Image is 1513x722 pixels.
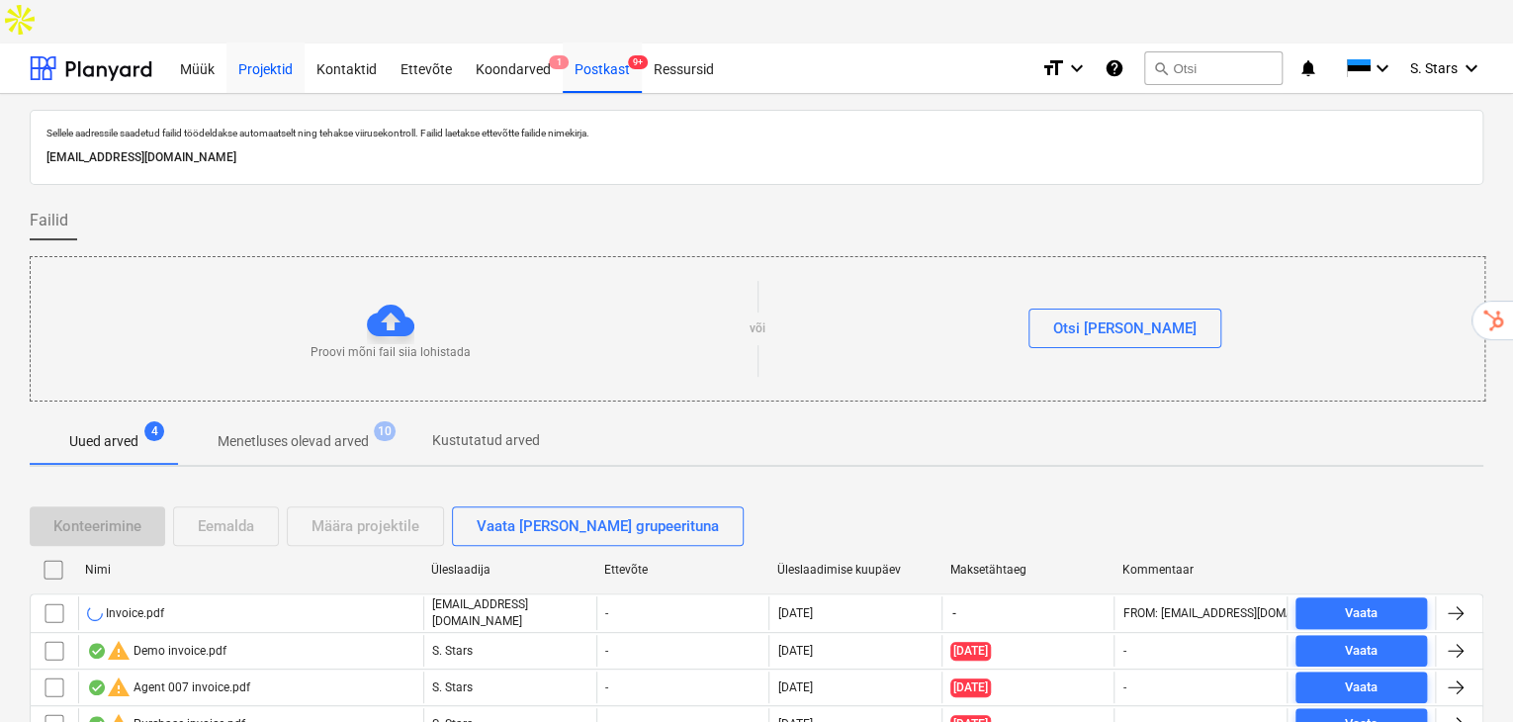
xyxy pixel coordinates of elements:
span: [DATE] [950,678,991,697]
div: Vaata [1345,602,1378,625]
span: warning [107,639,131,663]
p: Kustutatud arved [432,430,540,451]
a: Ressursid [642,44,726,93]
span: - [950,605,958,622]
button: Vaata [1295,597,1427,629]
span: search [1153,60,1169,76]
div: Ressursid [642,43,726,93]
div: Proovi mõni fail siia lohistadavõiOtsi [PERSON_NAME] [30,256,1485,402]
span: S. Stars [1410,60,1458,76]
a: Koondarved1 [464,44,563,93]
p: Proovi mõni fail siia lohistada [311,344,471,361]
button: Vaata [1295,635,1427,667]
div: Demo invoice.pdf [87,639,226,663]
a: Kontaktid [305,44,389,93]
div: - [1122,644,1125,658]
div: Ettevõte [389,43,464,93]
i: keyboard_arrow_down [1371,56,1394,80]
div: Postkast [563,43,642,93]
div: Andmete lugemine failist pooleli [87,605,103,621]
span: 1 [549,55,569,69]
span: 4 [144,421,164,441]
a: Postkast9+ [563,44,642,93]
i: Abikeskus [1105,56,1124,80]
span: Failid [30,209,68,232]
div: Üleslaadimise kuupäev [776,563,934,577]
span: [DATE] [950,642,991,661]
p: Uued arved [69,431,138,452]
div: Vaata [1345,640,1378,663]
div: [DATE] [777,606,812,620]
div: - [596,635,769,667]
div: - [1122,680,1125,694]
div: Otsi [PERSON_NAME] [1053,316,1197,341]
div: Invoice.pdf [87,605,164,621]
div: Koondarved [464,43,563,93]
div: Ettevõte [604,563,761,577]
div: Andmed failist loetud [87,679,107,695]
div: [DATE] [777,680,812,694]
p: Menetluses olevad arved [218,431,369,452]
div: Kommentaar [1122,563,1280,577]
div: - [596,672,769,703]
a: Ettevõte [389,44,464,93]
span: 9+ [628,55,648,69]
div: - [596,596,769,630]
button: Vaata [PERSON_NAME] grupeerituna [452,506,744,546]
div: Andmed failist loetud [87,643,107,659]
div: Nimi [85,563,415,577]
a: Projektid [226,44,305,93]
a: Müük [168,44,226,93]
div: Vaata [1345,677,1378,699]
div: Projektid [226,43,305,93]
i: format_size [1041,56,1065,80]
button: Otsi [PERSON_NAME] [1028,309,1221,348]
p: [EMAIL_ADDRESS][DOMAIN_NAME] [432,596,588,630]
i: keyboard_arrow_down [1065,56,1089,80]
i: notifications [1298,56,1318,80]
div: Agent 007 invoice.pdf [87,676,250,699]
div: Üleslaadija [431,563,588,577]
p: S. Stars [432,679,473,696]
p: või [750,320,765,337]
i: keyboard_arrow_down [1460,56,1483,80]
div: Vaata [PERSON_NAME] grupeerituna [477,513,719,539]
div: Kontaktid [305,43,389,93]
p: [EMAIL_ADDRESS][DOMAIN_NAME] [46,147,1467,168]
div: Müük [168,43,226,93]
span: warning [107,676,131,699]
p: S. Stars [432,643,473,660]
div: [DATE] [777,644,812,658]
button: Vaata [1295,672,1427,703]
button: Otsi [1144,51,1283,85]
span: 10 [374,421,396,441]
div: Maksetähtaeg [949,563,1107,577]
p: Sellele aadressile saadetud failid töödeldakse automaatselt ning tehakse viirusekontroll. Failid ... [46,127,1467,139]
